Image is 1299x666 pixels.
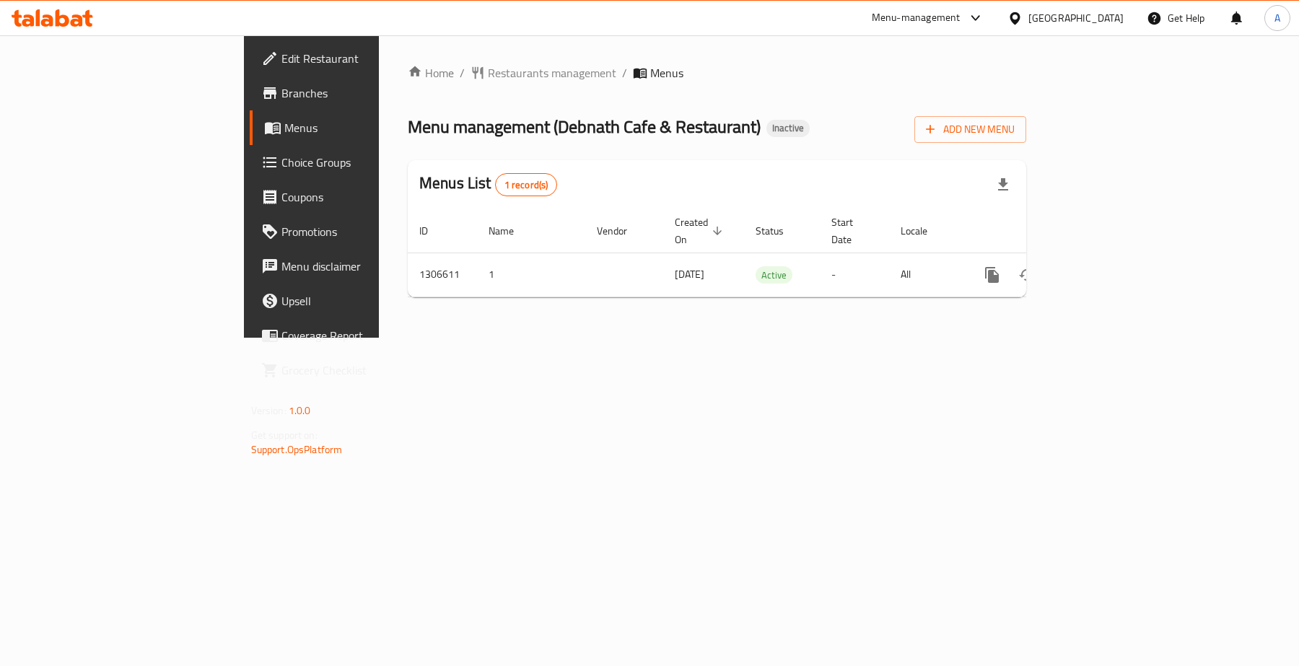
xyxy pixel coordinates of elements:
button: more [975,258,1010,292]
td: 1 [477,253,585,297]
span: Upsell [281,292,450,310]
a: Upsell [250,284,461,318]
span: Choice Groups [281,154,450,171]
a: Support.OpsPlatform [251,440,343,459]
a: Choice Groups [250,145,461,180]
span: Restaurants management [488,64,616,82]
div: Export file [986,167,1020,202]
span: Created On [675,214,727,248]
span: Add New Menu [926,121,1015,139]
span: Start Date [831,214,872,248]
span: Vendor [597,222,646,240]
h2: Menus List [419,172,557,196]
div: Active [756,266,792,284]
span: Locale [901,222,946,240]
a: Edit Restaurant [250,41,461,76]
a: Coupons [250,180,461,214]
span: ID [419,222,447,240]
span: Menus [650,64,683,82]
a: Menus [250,110,461,145]
span: Branches [281,84,450,102]
span: Menu management ( Debnath Cafe & Restaurant ) [408,110,761,143]
span: Get support on: [251,426,318,444]
li: / [622,64,627,82]
span: [DATE] [675,265,704,284]
span: Active [756,267,792,284]
div: [GEOGRAPHIC_DATA] [1028,10,1124,26]
div: Menu-management [872,9,961,27]
table: enhanced table [408,209,1125,297]
span: Grocery Checklist [281,362,450,379]
span: Name [489,222,533,240]
span: Menus [284,119,450,136]
span: Status [756,222,802,240]
span: Promotions [281,223,450,240]
span: Menu disclaimer [281,258,450,275]
th: Actions [963,209,1125,253]
li: / [460,64,465,82]
a: Coverage Report [250,318,461,353]
span: Edit Restaurant [281,50,450,67]
a: Menu disclaimer [250,249,461,284]
div: Total records count [495,173,558,196]
div: Inactive [766,120,810,137]
span: A [1274,10,1280,26]
span: 1 record(s) [496,178,557,192]
span: Coverage Report [281,327,450,344]
td: All [889,253,963,297]
nav: breadcrumb [408,64,1026,82]
span: Coupons [281,188,450,206]
td: - [820,253,889,297]
button: Change Status [1010,258,1044,292]
a: Restaurants management [471,64,616,82]
span: 1.0.0 [289,401,311,420]
a: Promotions [250,214,461,249]
span: Inactive [766,122,810,134]
span: Version: [251,401,287,420]
button: Add New Menu [914,116,1026,143]
a: Branches [250,76,461,110]
a: Grocery Checklist [250,353,461,387]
